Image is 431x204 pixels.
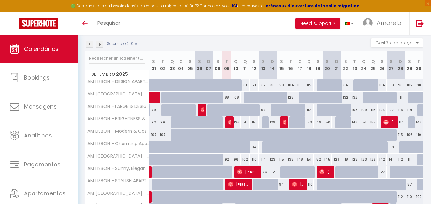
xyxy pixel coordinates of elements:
[158,116,167,128] div: 99
[179,59,183,65] abbr: Q
[268,166,277,178] div: 112
[350,154,360,165] div: 123
[241,79,250,91] div: 61
[5,3,24,22] button: Ouvrir le widget de chat LiveChat
[268,116,277,128] div: 129
[152,59,155,65] abbr: S
[259,166,268,178] div: 106
[149,191,152,203] a: [PERSON_NAME]
[314,154,323,165] div: 152
[277,51,286,79] th: 15
[170,59,174,65] abbr: Q
[231,51,241,79] th: 10
[86,141,150,146] span: AM LISBON - Charming Apartment in the Heart of [GEOGRAPHIC_DATA]
[335,59,338,65] abbr: D
[24,102,57,110] span: Mensagens
[371,38,423,47] button: Gestão de preços
[295,18,340,29] button: Need support ?
[250,141,259,153] div: 94
[363,18,373,28] img: ...
[341,154,350,165] div: 118
[86,104,150,109] span: AM LISBON - LARGE & DESIGN APARTMENT
[359,116,368,128] div: 151
[89,53,145,64] input: Rechercher un logement...
[396,51,405,79] th: 28
[268,79,277,91] div: 86
[243,59,247,65] abbr: Q
[241,116,250,128] div: 141
[286,51,295,79] th: 16
[304,104,314,116] div: 112
[289,59,292,65] abbr: T
[216,59,219,65] abbr: S
[399,59,402,65] abbr: D
[390,59,393,65] abbr: S
[277,154,286,165] div: 115
[414,191,423,203] div: 102
[378,51,387,79] th: 26
[387,154,396,165] div: 141
[286,154,295,165] div: 133
[387,79,396,91] div: 103
[259,154,268,165] div: 114
[405,179,414,190] div: 87
[259,104,268,116] div: 94
[405,191,414,203] div: 110
[405,51,414,79] th: 29
[86,79,150,84] span: AM LISBON - DESIGN APARTEMENT WITH TERRACE
[85,70,149,79] span: Setembro 2025
[283,116,286,128] span: [PERSON_NAME]
[86,129,150,134] span: AM LISBON - Modern & Cosy Apartment in [GEOGRAPHIC_DATA]
[396,79,405,91] div: 98
[149,116,159,128] div: 92
[332,51,341,79] th: 21
[195,51,204,79] th: 06
[405,129,414,141] div: 106
[396,129,405,141] div: 115
[359,154,368,165] div: 123
[396,116,405,128] div: 114
[86,92,150,96] span: AM [GEOGRAPHIC_DATA] - APARTMENT IN THE HEART OF [GEOGRAPHIC_DATA]
[24,45,59,53] span: Calendários
[377,19,401,27] span: Amarelo
[368,51,378,79] th: 25
[86,116,150,121] span: AM LISBON - BRIGHTNESS & SPACIOUS APARTMENT
[266,3,360,9] a: créneaux d'ouverture de la salle migration
[167,51,177,79] th: 03
[307,59,311,65] abbr: Q
[314,116,323,128] div: 149
[353,59,356,65] abbr: T
[222,154,232,165] div: 92
[268,154,277,165] div: 123
[319,166,332,178] span: [PERSON_NAME]
[222,51,232,79] th: 09
[350,104,360,116] div: 108
[350,92,360,103] div: 132
[295,154,305,165] div: 148
[286,79,295,91] div: 104
[323,116,332,128] div: 150
[268,51,277,79] th: 14
[405,79,414,91] div: 102
[359,51,368,79] th: 24
[286,92,295,103] div: 128
[158,51,167,79] th: 02
[86,166,150,171] span: AM LISBON - Sunny, Elegant, Peaceful Apartment
[317,59,320,65] abbr: S
[387,51,396,79] th: 27
[304,116,314,128] div: 153
[396,104,405,116] div: 116
[213,51,222,79] th: 08
[176,51,186,79] th: 04
[304,51,314,79] th: 18
[383,116,396,128] span: [PERSON_NAME] Catalá
[93,12,125,35] a: Pesquisar
[368,116,378,128] div: 155
[341,92,350,103] div: 132
[259,79,268,91] div: 82
[24,74,50,81] span: Bookings
[158,129,167,141] div: 107
[241,51,250,79] th: 11
[262,59,265,65] abbr: S
[378,166,387,178] div: 127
